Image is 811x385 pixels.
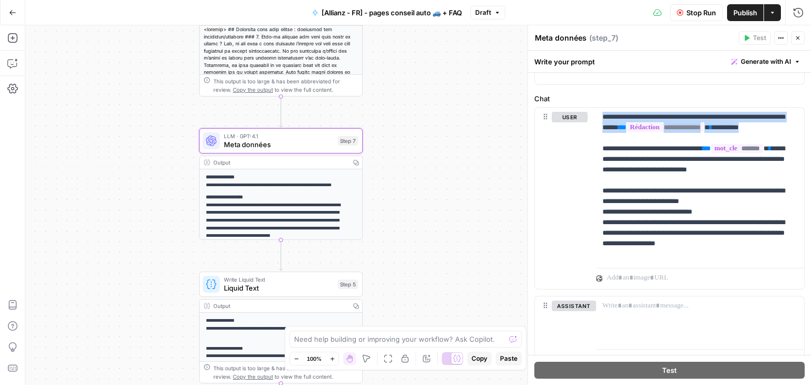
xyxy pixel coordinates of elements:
span: Draft [475,8,491,17]
button: Copy [467,352,492,365]
span: Test [662,365,677,376]
div: Output [213,302,346,310]
div: user [535,108,588,289]
span: Meta données [224,139,334,150]
div: assistant [535,296,588,370]
span: [Allianz - FR] - pages conseil auto 🚙 + FAQ [322,7,462,18]
button: Publish [727,4,763,21]
button: Paste [496,352,522,365]
g: Edge from step_7 to step_5 [279,240,282,271]
div: Step 5 [338,280,358,289]
button: user [552,112,588,122]
span: Copy [471,354,487,363]
span: Liquid Text [224,283,334,293]
button: Draft [470,6,505,20]
span: Copy the output [233,373,273,380]
span: ( step_7 ) [589,33,618,43]
span: LLM · GPT-4.1 [224,132,334,140]
div: Step 7 [338,136,358,146]
div: <loremip> ## Dolorsita cons adip elitse : doeiusmod tem incididun/utlabore ### 7. Etdo-ma aliquae... [200,26,362,140]
button: [Allianz - FR] - pages conseil auto 🚙 + FAQ [306,4,468,21]
button: Test [534,362,805,379]
div: Write your prompt [528,51,811,72]
g: Edge from step_11 to step_7 [279,97,282,127]
span: Copy the output [233,86,273,93]
div: This output is too large & has been abbreviated for review. to view the full content. [213,364,358,381]
span: 100% [307,354,322,363]
button: Stop Run [670,4,723,21]
div: This output is too large & has been abbreviated for review. to view the full content. [213,77,358,94]
button: Generate with AI [727,55,805,69]
span: Publish [733,7,757,18]
span: Paste [500,354,517,363]
button: assistant [552,301,596,311]
div: Output [213,158,346,167]
span: Write Liquid Text [224,275,334,284]
button: Test [739,31,771,45]
span: Generate with AI [741,57,791,66]
span: Stop Run [686,7,716,18]
span: Test [753,33,766,43]
label: Chat [534,93,805,104]
textarea: Meta données [535,33,587,43]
